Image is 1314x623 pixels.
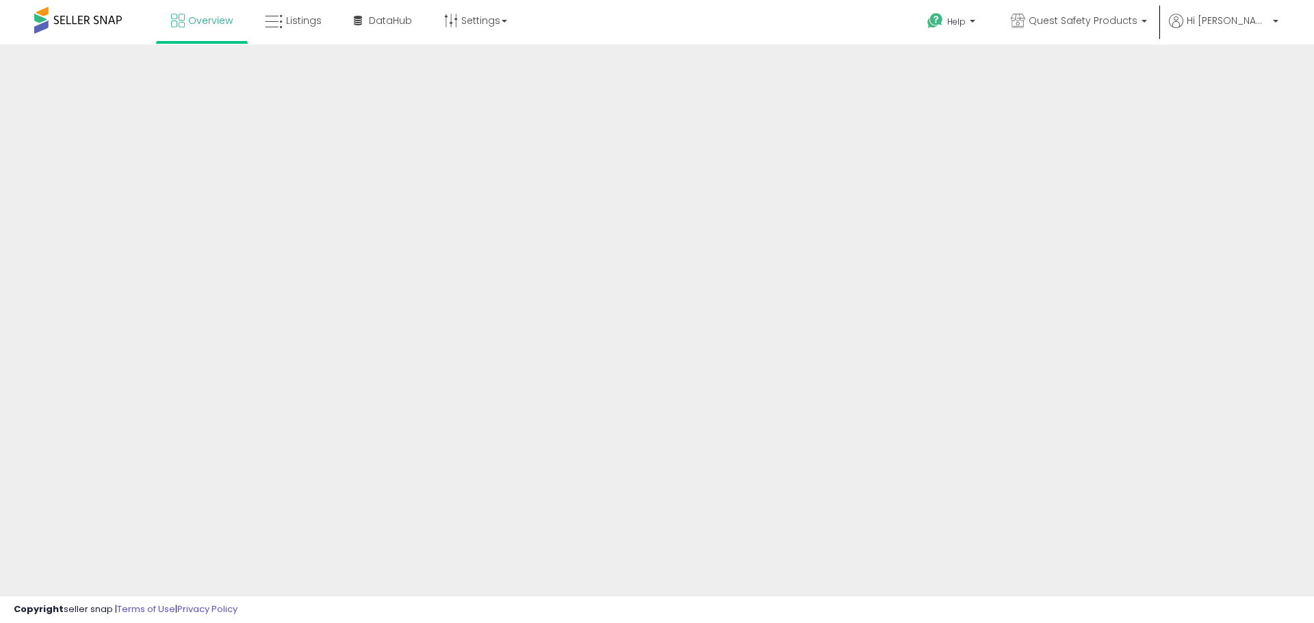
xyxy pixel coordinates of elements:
[286,14,322,27] span: Listings
[369,14,412,27] span: DataHub
[1029,14,1137,27] span: Quest Safety Products
[947,16,966,27] span: Help
[1187,14,1269,27] span: Hi [PERSON_NAME]
[117,602,175,615] a: Terms of Use
[14,602,64,615] strong: Copyright
[1169,14,1278,44] a: Hi [PERSON_NAME]
[14,603,237,616] div: seller snap | |
[916,2,989,44] a: Help
[927,12,944,29] i: Get Help
[177,602,237,615] a: Privacy Policy
[188,14,233,27] span: Overview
